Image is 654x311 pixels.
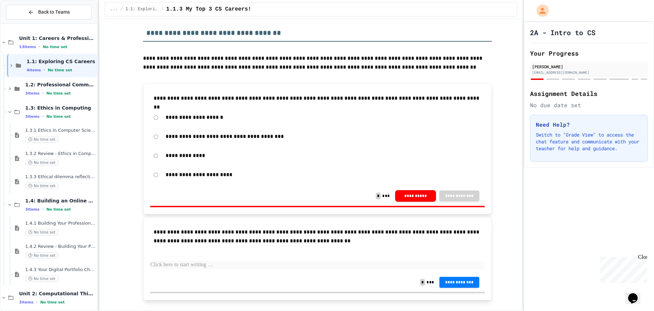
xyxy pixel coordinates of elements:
span: Unit 1: Careers & Professionalism [19,35,96,41]
h1: 2A - Intro to CS [530,28,595,37]
iframe: chat widget [597,254,647,283]
span: 1.3: Ethics in Computing [25,105,96,111]
span: No time set [25,252,59,259]
span: Unit 2: Computational Thinking & Problem-Solving [19,291,96,297]
h3: Need Help? [536,121,642,129]
span: • [42,207,44,212]
span: / [120,6,123,12]
span: 3 items [25,207,40,212]
span: No time set [46,91,71,96]
span: 4 items [27,68,41,72]
span: No time set [25,136,59,143]
span: No time set [25,275,59,282]
span: • [42,114,44,119]
span: • [36,299,37,305]
span: 1.4.3 Your Digital Portfolio Challenge [25,267,96,273]
h2: Assignment Details [530,89,648,98]
span: • [44,67,45,73]
span: Back to Teams [38,9,70,16]
span: 3 items [19,300,33,305]
span: 1.3.1 Ethics in Computer Science [25,128,96,133]
span: 1.2: Professional Communication [25,82,96,88]
h2: Your Progress [530,48,648,58]
span: ... [110,6,118,12]
p: Switch to "Grade View" to access the chat feature and communicate with your teacher for help and ... [536,131,642,152]
div: Chat with us now!Close [3,3,47,43]
span: 1.1.3 My Top 3 CS Careers! [166,5,251,13]
div: No due date set [530,101,648,109]
button: Back to Teams [6,5,92,19]
span: • [39,44,40,50]
span: No time set [43,45,67,49]
div: [EMAIL_ADDRESS][DOMAIN_NAME] [532,70,646,75]
span: 1.3.3 Ethical dilemma reflections [25,174,96,180]
span: 3 items [25,114,40,119]
span: / [161,6,163,12]
span: 1.4: Building an Online Presence [25,198,96,204]
iframe: chat widget [625,284,647,304]
span: 1.3.2 Review - Ethics in Computer Science [25,151,96,157]
div: [PERSON_NAME] [532,63,646,70]
span: No time set [25,183,59,189]
span: No time set [25,229,59,236]
span: No time set [40,300,65,305]
span: 1.4.1 Building Your Professional Online Presence [25,221,96,226]
span: 1.4.2 Review - Building Your Professional Online Presence [25,244,96,250]
span: 13 items [19,45,36,49]
span: No time set [46,207,71,212]
span: No time set [46,114,71,119]
div: My Account [529,3,550,18]
span: 1.1: Exploring CS Careers [126,6,158,12]
span: No time set [25,159,59,166]
span: 1.1: Exploring CS Careers [27,58,96,65]
span: 3 items [25,91,40,96]
span: • [42,90,44,96]
span: No time set [48,68,72,72]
